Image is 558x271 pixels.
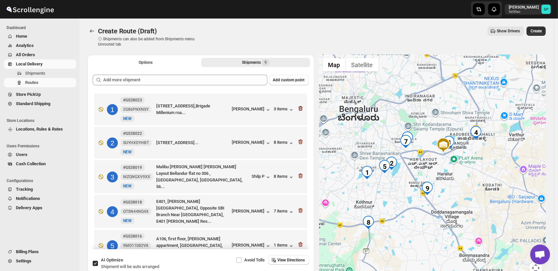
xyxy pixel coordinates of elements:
[123,107,149,112] span: 2G86PNXNSY
[242,59,269,66] div: Shipments
[107,206,118,217] div: 4
[232,243,271,249] button: [PERSON_NAME]
[541,5,551,14] span: Sulakshana Pundle
[4,125,76,134] button: Locations, Rules & Rates
[123,165,142,170] b: #GS38019
[107,137,118,148] div: 2
[4,247,76,256] button: Billing Plans
[4,150,76,159] button: Users
[268,255,309,265] button: View Directions
[16,43,34,48] span: Analytics
[25,71,45,76] span: Shipments
[123,200,142,205] b: #GS38018
[139,60,153,65] span: Options
[4,185,76,194] button: Tracking
[278,257,305,263] span: View Directions
[399,135,412,148] div: 7
[123,116,132,121] span: NEW
[123,150,132,154] span: NEW
[274,174,295,180] button: 8 items
[103,75,267,85] input: Add more shipment
[232,140,271,146] button: [PERSON_NAME]
[385,157,398,170] div: 2
[107,240,118,251] div: 5
[16,187,33,192] span: Tracking
[245,257,265,262] span: Avoid Tolls
[378,160,391,173] div: 5
[16,34,27,39] span: Home
[16,205,42,210] span: Delivery Apps
[156,139,229,146] div: [STREET_ADDRESS]...
[98,36,202,47] p: ⓘ Shipments can also be added from Shipments menu Unrouted tab
[274,106,295,113] button: 3 items
[156,236,229,255] div: A106, first floor, [PERSON_NAME] appartment, [GEOGRAPHIC_DATA], [GEOGRAPHIC_DATA],...
[201,58,310,67] button: Selected Shipments
[87,26,97,36] button: Routes
[442,136,455,149] div: 3
[362,216,375,229] div: 8
[16,196,40,201] span: Notifications
[16,161,46,166] span: Cash Collection
[156,103,229,116] div: [STREET_ADDRESS],Brigade Millenium roa...
[401,132,414,145] div: 6
[4,203,76,213] button: Delivery Apps
[16,249,39,254] span: Billing Plans
[5,1,55,18] img: ScrollEngine
[16,61,43,66] span: Local Delivery
[123,131,142,136] b: #GS38022
[7,118,76,123] span: Store Locations
[123,234,142,239] b: #GS38016
[4,32,76,41] button: Home
[101,257,123,262] span: AI Optimize
[16,127,63,132] span: Locations, Rules & Rates
[7,25,76,30] span: Dashboard
[509,10,539,14] p: 5e00ac
[509,5,539,10] p: [PERSON_NAME]
[87,69,314,252] div: Selected Shipments
[232,106,271,113] button: [PERSON_NAME]
[527,26,546,36] button: Create
[274,209,295,215] button: 7 items
[16,152,27,157] span: Users
[323,58,346,71] button: Show street map
[156,164,249,190] div: Malibu [PERSON_NAME] [PERSON_NAME] Layout Bellandur flat no 306 , [GEOGRAPHIC_DATA], [GEOGRAPHIC_...
[107,172,118,182] div: 3
[123,218,132,223] span: NEW
[269,75,309,85] button: Add custom point
[98,27,157,35] span: Create Route (Draft)
[274,243,295,249] button: 1 items
[530,245,550,264] div: Open chat
[16,258,31,263] span: Settings
[469,126,483,139] div: 4
[16,52,35,57] span: All Orders
[531,28,542,34] span: Create
[252,174,271,180] button: Shilp P
[101,264,159,269] span: Shipment will be auto arranged
[488,26,524,36] button: Show Drivers
[7,143,76,149] span: Users Permissions
[274,140,295,146] button: 8 items
[123,98,142,102] b: #GS38023
[4,78,76,87] button: Routes
[4,159,76,169] button: Cash Collection
[232,209,271,215] button: [PERSON_NAME]
[544,7,548,12] text: SP
[16,92,41,97] span: Store PickUp
[7,178,76,183] span: Configurations
[107,104,118,115] div: 1
[91,58,200,67] button: All Route Options
[273,77,305,83] span: Add custom point
[156,198,229,225] div: E401, [PERSON_NAME][GEOGRAPHIC_DATA], Opposite SBI Branch Near [GEOGRAPHIC_DATA], E401 [PERSON_NA...
[505,4,551,15] button: User menu
[25,80,38,85] span: Routes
